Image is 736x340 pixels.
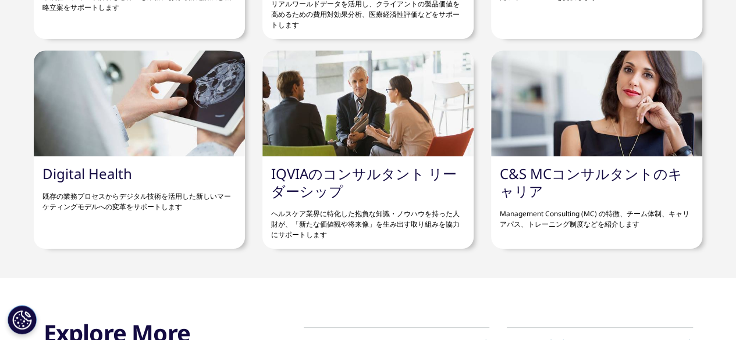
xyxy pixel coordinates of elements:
a: IQVIAのコンサルタント リーダーシップ [271,164,457,201]
p: 既存の業務プロセスからデジタル技術を活用した新しいマーケティングモデルへの変革をサポートします [42,182,236,212]
button: Cookie 設定 [8,305,37,334]
a: C&S MCコンサルタントのキャリア [500,164,682,201]
p: ヘルスケア業界に特化した抱負な知識・ノウハウを持った人財が、「新たな価値観や将来像」を生み出す取り組みを協力にサポートします [271,200,465,240]
p: Management Consulting (MC) の特徴、チーム体制、キャリアパス、トレーニング制度などを紹介します [500,200,694,230]
a: Digital Health [42,164,132,183]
